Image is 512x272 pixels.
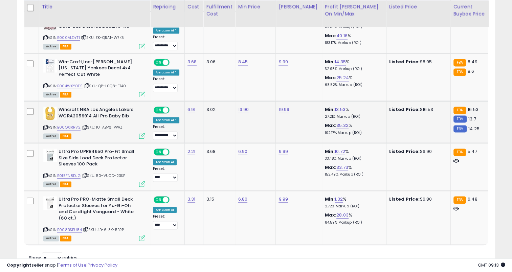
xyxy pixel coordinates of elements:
a: 9.99 [279,196,288,203]
p: 183.17% Markup (ROI) [325,41,381,45]
small: FBA [453,68,466,76]
small: FBA [453,107,466,114]
div: 3.68 [206,149,230,155]
small: FBA [453,196,466,204]
p: 68.52% Markup (ROI) [325,83,381,87]
img: 31KjykemtuL._SL40_.jpg [43,149,57,162]
a: 8.45 [238,59,248,65]
div: % [325,33,381,45]
div: % [325,212,381,225]
span: ON [154,59,163,65]
span: FBA [60,235,71,241]
p: 84.59% Markup (ROI) [325,220,381,225]
small: FBM [453,115,467,122]
div: 3.02 [206,107,230,113]
span: | SKU: QP-L0Q8-ET40 [84,83,126,89]
b: Min: [325,59,335,65]
a: 10.72 [335,148,345,155]
div: [PERSON_NAME] [279,3,319,10]
a: B000ALDYTI [57,35,80,41]
b: Min: [325,196,335,202]
span: FBA [60,133,71,139]
div: Title [42,3,147,10]
div: Amazon AI * [153,27,179,33]
div: % [325,59,381,71]
div: % [325,75,381,87]
p: 2.72% Markup (ROI) [325,204,381,209]
span: All listings currently available for purchase on Amazon [43,92,59,97]
a: 1.32 [335,196,343,203]
span: 13.7 [468,116,476,122]
b: Max: [325,74,337,81]
img: 31vMFOJKQlL._SL40_.jpg [43,196,57,210]
div: ASIN: [43,149,145,186]
div: Preset: [153,35,179,50]
small: FBA [453,149,466,156]
p: 33.48% Markup (ROI) [325,156,381,161]
b: Listed Price: [389,148,420,155]
small: FBA [453,59,466,66]
span: OFF [169,59,179,65]
span: All listings currently available for purchase on Amazon [43,133,59,139]
div: Amazon AI [153,159,177,165]
div: Listed Price [389,3,448,10]
span: ON [154,107,163,113]
a: B004WXYOFS [57,83,83,89]
div: Preset: [153,124,179,140]
a: 13.53 [335,106,346,113]
b: Ultra Pro UPR84650 Pro-Fit Small Size Side Load Deck Protector Sleeves 100 Pack [59,149,141,169]
div: ASIN: [43,17,145,48]
span: FBA [60,181,71,187]
a: B008BSBU84 [57,227,82,233]
b: Ultra Pro PRO-Matte Small Deck Protector Sleeves for Yu-Gi-Oh and Cardfight Vanguard - White (60 ... [59,196,141,223]
div: 3.06 [206,59,230,65]
span: OFF [169,197,179,203]
b: Max: [325,212,337,218]
strong: Copyright [7,262,31,268]
div: $8.95 [389,59,445,65]
span: | SKU: ZK-QRAT-W7K5 [81,35,124,40]
small: FBM [453,125,467,132]
span: All listings currently available for purchase on Amazon [43,44,59,49]
b: Min: [325,106,335,113]
p: 152.49% Markup (ROI) [325,172,381,177]
span: ON [154,149,163,155]
a: Privacy Policy [88,262,117,268]
div: ASIN: [43,107,145,138]
span: 2025-09-17 09:13 GMT [478,262,505,268]
span: ON [154,197,163,203]
div: Profit [PERSON_NAME] on Min/Max [325,3,383,17]
b: Max: [325,164,337,171]
b: Listed Price: [389,106,420,113]
img: 51+GkbvzIwL._SL40_.jpg [43,107,57,120]
a: 6.80 [238,196,247,203]
b: Listed Price: [389,196,420,202]
div: Amazon AI [153,207,177,213]
span: FBA [60,44,71,49]
div: $16.53 [389,107,445,113]
a: 25.24 [336,74,349,81]
b: Max: [325,122,337,129]
span: OFF [169,107,179,113]
a: 3.68 [187,59,197,65]
a: 6.91 [187,106,196,113]
div: $6.80 [389,196,445,202]
div: Preset: [153,214,179,229]
div: % [325,107,381,119]
b: Min: [325,148,335,155]
b: Win-Craft,Inc-[PERSON_NAME] [US_STATE] Yankees Decal 4x4 Perfect Cut White [59,59,141,80]
span: FBA [60,92,71,97]
a: B015FN8DJG [57,173,81,179]
b: Max: [325,32,337,39]
a: 13.90 [238,106,249,113]
span: | SKU: 50-VUQD-23KF [82,173,125,178]
span: 6.48 [468,196,477,202]
span: Show: entries [29,254,77,261]
p: 102.17% Markup (ROI) [325,131,381,135]
b: Wincraft NBA Los Angeles Lakers WCRA2059914 All Pro Baby Bib [59,107,141,121]
div: % [325,149,381,161]
div: Repricing [153,3,182,10]
div: seller snap | | [7,262,117,269]
p: 32.95% Markup (ROI) [325,67,381,71]
img: 413sOLiodcL._SL40_.jpg [43,59,57,72]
